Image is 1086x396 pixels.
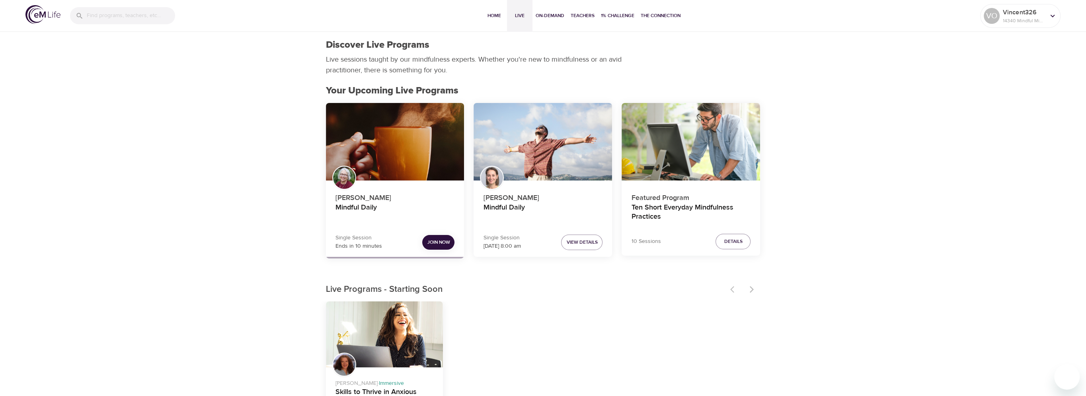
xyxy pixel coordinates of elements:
[631,237,661,246] p: 10 Sessions
[716,234,751,249] button: Details
[335,203,455,222] h4: Mindful Daily
[566,238,597,247] span: View Details
[631,189,751,203] p: Featured Program
[483,234,521,242] p: Single Session
[335,189,455,203] p: [PERSON_NAME]
[571,12,595,20] span: Teachers
[1054,364,1080,390] iframe: Button to launch messaging window
[483,189,602,203] p: [PERSON_NAME]
[335,376,434,388] p: [PERSON_NAME] ·
[25,5,60,24] img: logo
[485,12,504,20] span: Home
[601,12,634,20] span: 1% Challenge
[1003,8,1045,17] p: Vincent326
[379,380,404,387] span: Immersive
[510,12,529,20] span: Live
[427,238,450,247] span: Join Now
[326,301,443,367] button: Skills to Thrive in Anxious Times
[561,235,602,250] button: View Details
[483,203,602,222] h4: Mindful Daily
[483,242,521,250] p: [DATE] 8:00 am
[1003,17,1045,24] p: 14340 Mindful Minutes
[631,203,751,222] h4: Ten Short Everyday Mindfulness Practices
[326,103,464,181] button: Mindful Daily
[335,234,382,242] p: Single Session
[536,12,564,20] span: On-Demand
[622,103,760,181] button: Ten Short Everyday Mindfulness Practices
[724,237,742,246] span: Details
[326,283,725,296] p: Live Programs - Starting Soon
[87,7,175,24] input: Find programs, teachers, etc...
[984,8,1000,24] div: VO
[326,54,624,76] p: Live sessions taught by our mindfulness experts. Whether you're new to mindfulness or an avid pra...
[335,242,382,250] p: Ends in 10 minutes
[474,103,612,181] button: Mindful Daily
[641,12,680,20] span: The Connection
[422,235,454,250] button: Join Now
[326,85,760,97] h2: Your Upcoming Live Programs
[326,39,429,51] h1: Discover Live Programs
